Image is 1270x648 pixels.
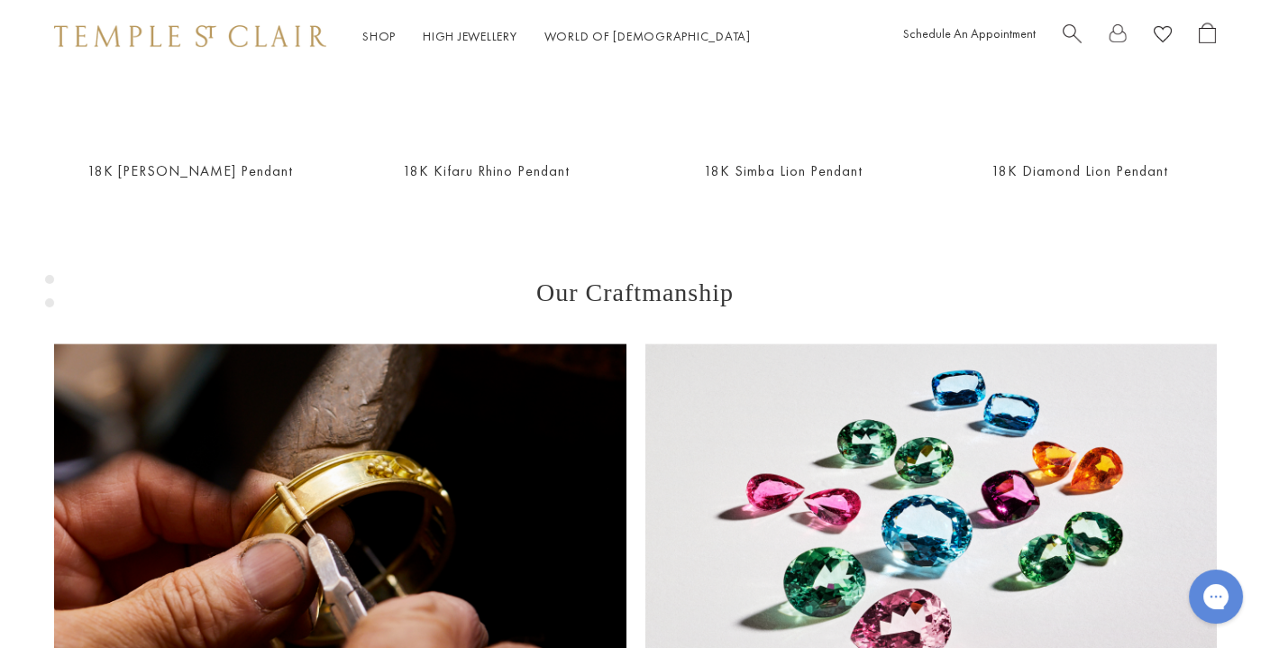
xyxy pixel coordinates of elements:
[991,161,1168,180] a: 18K Diamond Lion Pendant
[423,28,517,44] a: High JewelleryHigh Jewellery
[1180,563,1252,630] iframe: Gorgias live chat messenger
[45,270,54,322] div: Product gallery navigation
[1063,23,1082,50] a: Search
[403,161,570,180] a: 18K Kifaru Rhino Pendant
[54,278,1217,307] h3: Our Craftmanship
[544,28,751,44] a: World of [DEMOGRAPHIC_DATA]World of [DEMOGRAPHIC_DATA]
[362,28,396,44] a: ShopShop
[1199,23,1216,50] a: Open Shopping Bag
[54,25,326,47] img: Temple St. Clair
[704,161,863,180] a: 18K Simba Lion Pendant
[87,161,293,180] a: 18K [PERSON_NAME] Pendant
[362,25,751,48] nav: Main navigation
[903,25,1036,41] a: Schedule An Appointment
[1154,23,1172,50] a: View Wishlist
